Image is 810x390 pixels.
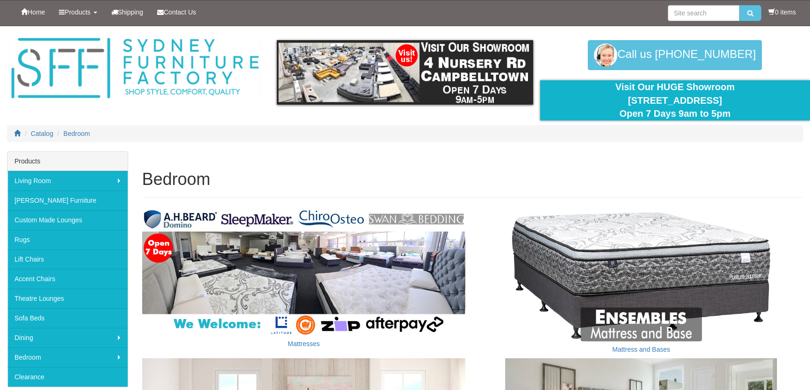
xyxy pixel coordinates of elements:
[65,8,90,16] span: Products
[150,0,203,24] a: Contact Us
[277,40,533,105] img: showroom.gif
[7,347,128,367] a: Bedroom
[14,0,52,24] a: Home
[7,171,128,191] a: Living Room
[64,130,90,137] a: Bedroom
[142,170,803,189] h1: Bedroom
[288,340,319,347] a: Mattresses
[479,207,803,341] img: Mattress and Bases
[118,8,144,16] span: Shipping
[28,8,45,16] span: Home
[7,269,128,289] a: Accent Chairs
[768,7,796,17] li: 0 items
[7,152,128,171] div: Products
[104,0,151,24] a: Shipping
[31,130,53,137] a: Catalog
[7,249,128,269] a: Lift Chairs
[7,289,128,308] a: Theatre Lounges
[7,210,128,230] a: Custom Made Lounges
[164,8,196,16] span: Contact Us
[7,191,128,210] a: [PERSON_NAME] Furniture
[612,346,670,353] a: Mattress and Bases
[668,5,739,21] input: Site search
[7,35,263,101] img: Sydney Furniture Factory
[7,367,128,387] a: Clearance
[7,308,128,328] a: Sofa Beds
[52,0,104,24] a: Products
[547,80,803,121] div: Visit Our HUGE Showroom [STREET_ADDRESS] Open 7 Days 9am to 5pm
[7,328,128,347] a: Dining
[142,207,466,335] img: Mattresses
[7,230,128,249] a: Rugs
